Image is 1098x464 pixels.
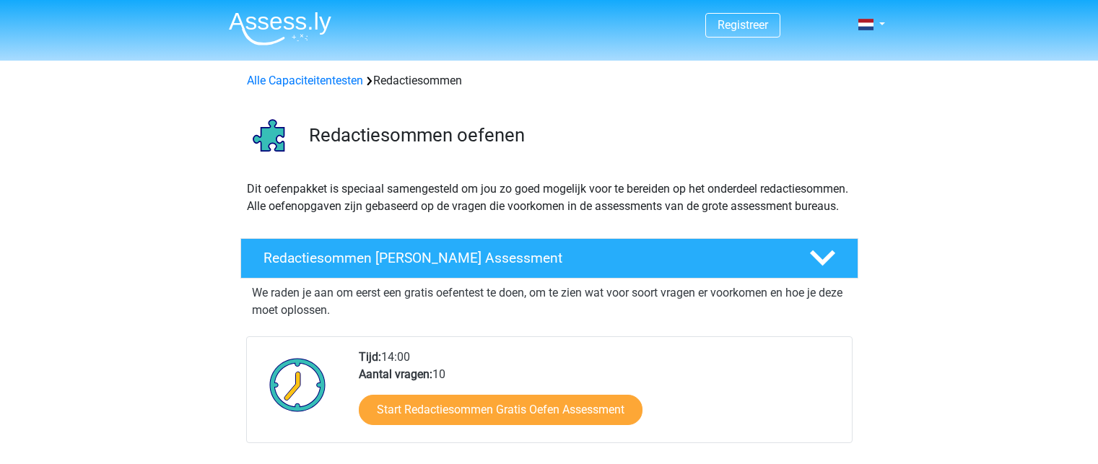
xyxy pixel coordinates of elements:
a: Start Redactiesommen Gratis Oefen Assessment [359,395,642,425]
p: We raden je aan om eerst een gratis oefentest te doen, om te zien wat voor soort vragen er voorko... [252,284,847,319]
p: Dit oefenpakket is speciaal samengesteld om jou zo goed mogelijk voor te bereiden op het onderdee... [247,180,852,215]
div: Redactiesommen [241,72,858,89]
img: Klok [261,349,334,421]
b: Aantal vragen: [359,367,432,381]
h4: Redactiesommen [PERSON_NAME] Assessment [263,250,786,266]
img: redactiesommen [241,107,302,168]
b: Tijd: [359,350,381,364]
img: Assessly [229,12,331,45]
a: Registreer [718,18,768,32]
a: Redactiesommen [PERSON_NAME] Assessment [235,238,864,279]
div: 14:00 10 [348,349,851,442]
h3: Redactiesommen oefenen [309,124,847,146]
a: Alle Capaciteitentesten [247,74,363,87]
